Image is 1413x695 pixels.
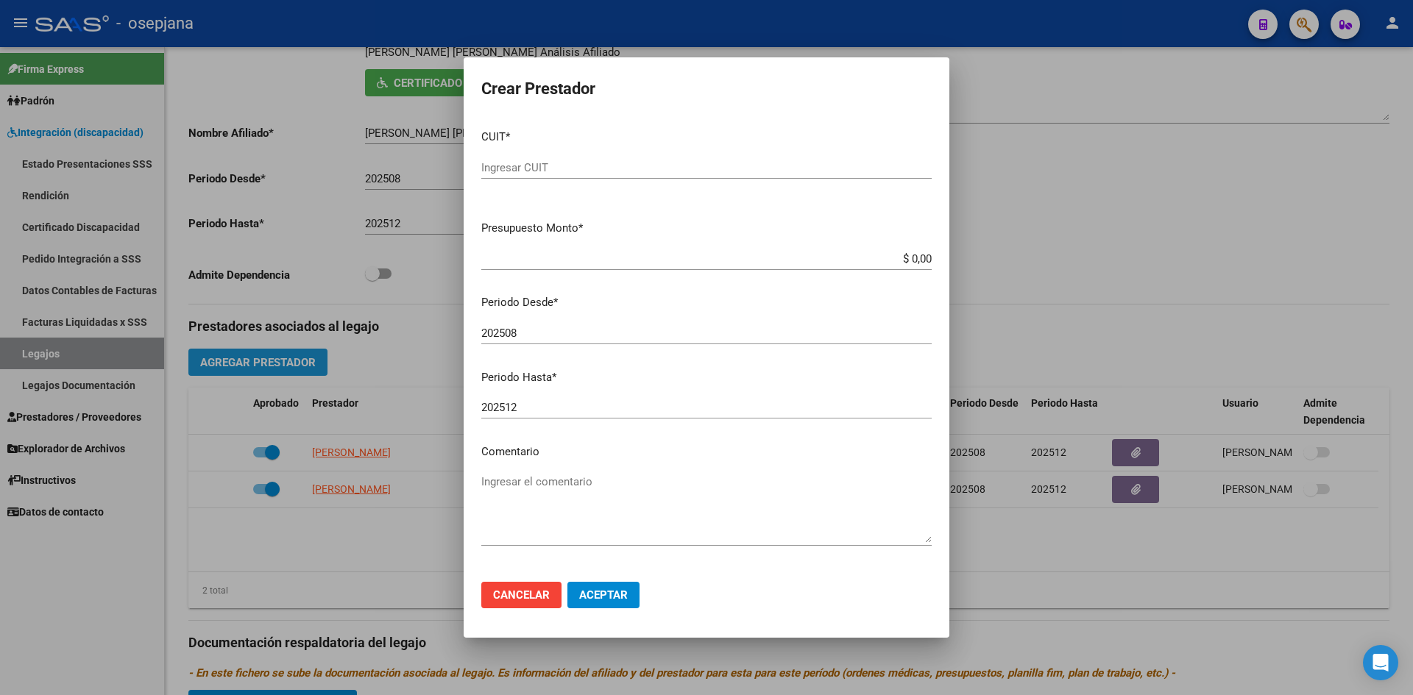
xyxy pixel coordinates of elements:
p: Periodo Hasta [481,369,932,386]
div: Open Intercom Messenger [1363,645,1398,680]
p: Periodo Desde [481,294,932,311]
button: Cancelar [481,582,562,608]
span: Aceptar [579,588,628,602]
p: Presupuesto Monto [481,220,932,237]
p: Comentario [481,443,932,460]
button: Aceptar [567,582,640,608]
p: CUIT [481,129,932,146]
span: Cancelar [493,588,550,602]
h2: Crear Prestador [481,75,932,103]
